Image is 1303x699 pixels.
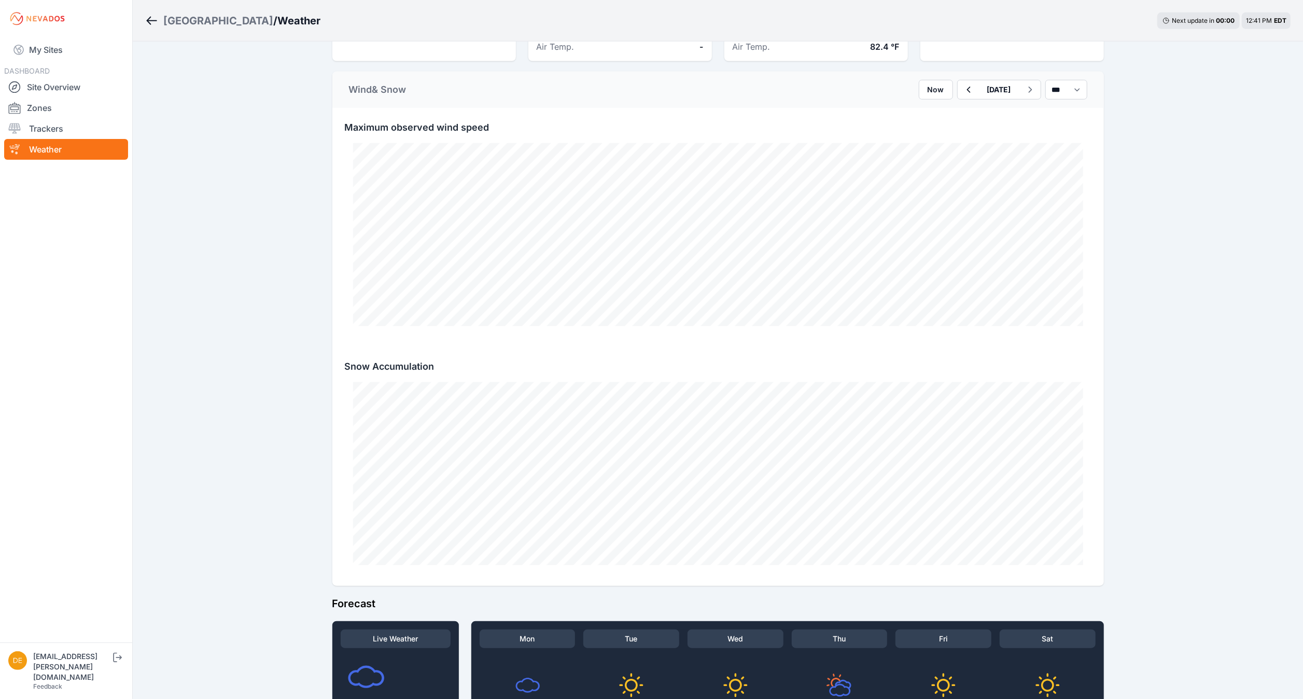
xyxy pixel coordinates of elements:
a: Zones [4,97,128,118]
div: Wind & Snow [349,82,407,97]
span: / [273,13,277,28]
dd: 82.4 °F [871,40,900,53]
h3: Wed [688,630,783,648]
a: Site Overview [4,77,128,97]
nav: Breadcrumb [145,7,320,34]
a: Weather [4,139,128,160]
span: EDT [1274,17,1286,24]
dt: Air Temp. [733,40,770,53]
dt: Air Temp. [537,40,575,53]
h3: Live Weather [341,630,451,648]
span: DASHBOARD [4,66,50,75]
button: Now [919,80,953,100]
button: [DATE] [979,80,1019,99]
div: 00 : 00 [1216,17,1235,25]
img: Nevados [8,10,66,27]
h2: Forecast [332,596,1104,611]
h3: Weather [277,13,320,28]
img: devin.martin@nevados.solar [8,651,27,670]
h3: Sat [1000,630,1096,648]
a: Trackers [4,118,128,139]
h3: Fri [895,630,991,648]
span: Next update in [1172,17,1214,24]
h3: Mon [480,630,576,648]
h3: Tue [583,630,679,648]
div: [EMAIL_ADDRESS][PERSON_NAME][DOMAIN_NAME] [33,651,111,682]
dd: - [700,40,704,53]
a: My Sites [4,37,128,62]
h3: Thu [792,630,888,648]
div: Snow Accumulation [332,347,1104,374]
span: 12:41 PM [1246,17,1272,24]
div: Maximum observed wind speed [332,108,1104,135]
a: [GEOGRAPHIC_DATA] [163,13,273,28]
a: Feedback [33,682,62,690]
